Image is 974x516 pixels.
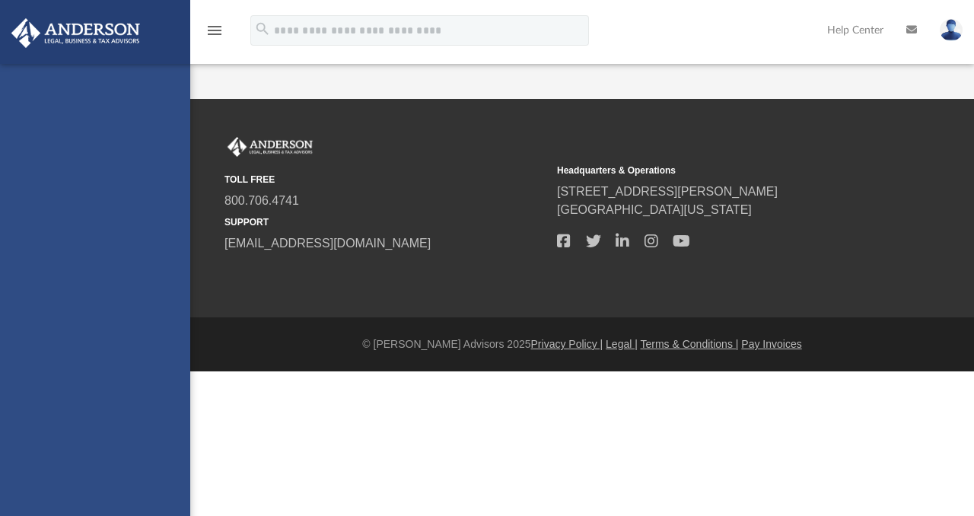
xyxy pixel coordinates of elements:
[557,164,879,177] small: Headquarters & Operations
[254,21,271,37] i: search
[224,215,546,229] small: SUPPORT
[606,338,638,350] a: Legal |
[224,194,299,207] a: 800.706.4741
[641,338,739,350] a: Terms & Conditions |
[190,336,974,352] div: © [PERSON_NAME] Advisors 2025
[557,203,752,216] a: [GEOGRAPHIC_DATA][US_STATE]
[224,173,546,186] small: TOLL FREE
[741,338,801,350] a: Pay Invoices
[205,29,224,40] a: menu
[531,338,603,350] a: Privacy Policy |
[224,137,316,157] img: Anderson Advisors Platinum Portal
[557,185,778,198] a: [STREET_ADDRESS][PERSON_NAME]
[205,21,224,40] i: menu
[7,18,145,48] img: Anderson Advisors Platinum Portal
[224,237,431,250] a: [EMAIL_ADDRESS][DOMAIN_NAME]
[940,19,963,41] img: User Pic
